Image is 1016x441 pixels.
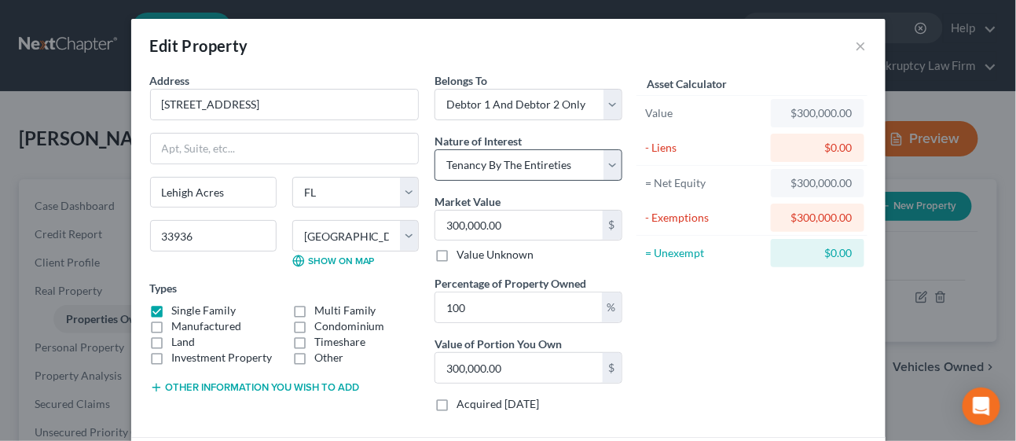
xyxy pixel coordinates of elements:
[151,90,418,119] input: Enter address...
[646,175,765,191] div: = Net Equity
[457,396,539,412] label: Acquired [DATE]
[435,353,603,383] input: 0.00
[646,105,765,121] div: Value
[783,105,852,121] div: $300,000.00
[646,140,765,156] div: - Liens
[783,210,852,226] div: $300,000.00
[435,336,562,352] label: Value of Portion You Own
[435,211,603,241] input: 0.00
[172,334,196,350] label: Land
[435,275,586,292] label: Percentage of Property Owned
[150,35,248,57] div: Edit Property
[856,36,867,55] button: ×
[151,178,276,208] input: Enter city...
[172,350,273,366] label: Investment Property
[783,175,852,191] div: $300,000.00
[603,211,622,241] div: $
[646,210,765,226] div: - Exemptions
[602,292,622,322] div: %
[783,245,852,261] div: $0.00
[435,74,487,87] span: Belongs To
[314,318,385,334] label: Condominium
[963,388,1000,425] div: Open Intercom Messenger
[603,353,622,383] div: $
[172,303,237,318] label: Single Family
[172,318,242,334] label: Manufactured
[435,193,501,210] label: Market Value
[150,220,277,252] input: Enter zip...
[646,245,765,261] div: = Unexempt
[151,134,418,164] input: Apt, Suite, etc...
[647,75,728,92] label: Asset Calculator
[457,247,534,263] label: Value Unknown
[150,280,178,296] label: Types
[314,350,343,366] label: Other
[314,334,365,350] label: Timeshare
[435,133,522,149] label: Nature of Interest
[292,255,375,267] a: Show on Map
[150,74,190,87] span: Address
[435,292,602,322] input: 0.00
[150,381,360,394] button: Other information you wish to add
[314,303,376,318] label: Multi Family
[783,140,852,156] div: $0.00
